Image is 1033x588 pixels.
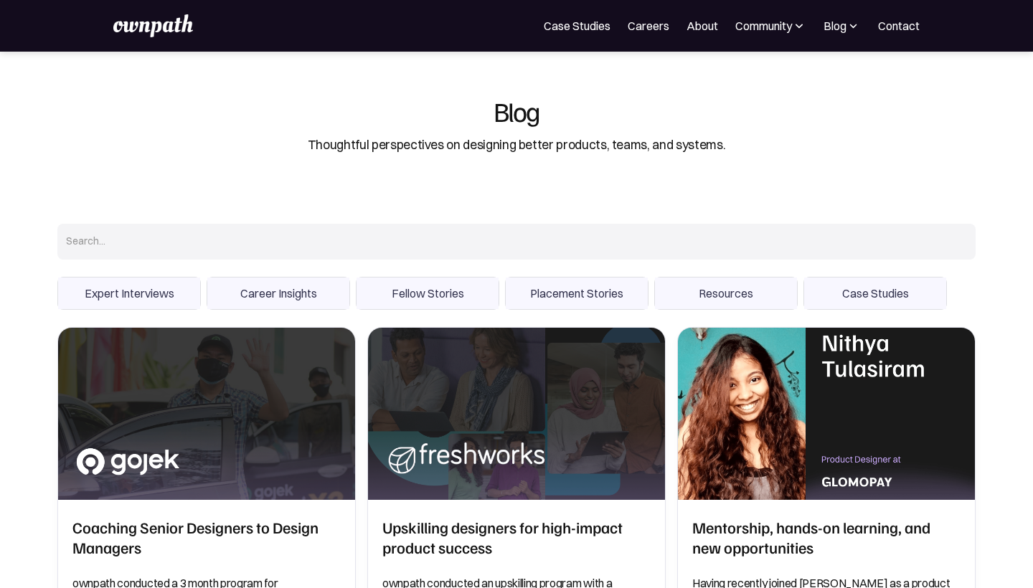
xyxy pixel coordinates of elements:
img: Coaching Senior Designers to Design Managers [58,328,355,500]
span: Placement Stories [506,278,648,309]
h2: Coaching Senior Designers to Design Managers [72,517,341,557]
a: Careers [628,17,669,34]
div: Community [735,17,806,34]
div: 3 of 6 [356,277,499,310]
div: 6 of 6 [803,277,947,310]
a: Contact [878,17,920,34]
h2: Upskilling designers for high-impact product success [382,517,651,557]
span: Resources [655,278,797,309]
div: 1 of 6 [57,277,201,310]
div: Blog [494,98,539,125]
img: Mentorship, hands-on learning, and new opportunities [678,328,975,500]
h2: Mentorship, hands-on learning, and new opportunities [692,517,961,557]
form: Search [57,224,976,310]
a: Case Studies [544,17,610,34]
span: Expert Interviews [58,278,200,309]
div: Blog [824,17,861,34]
div: Community [735,17,792,34]
span: Career Insights [207,278,349,309]
input: Search... [57,224,976,260]
div: 5 of 6 [654,277,798,310]
a: About [687,17,718,34]
div: carousel [57,277,976,310]
div: 4 of 6 [505,277,648,310]
span: Case Studies [804,278,946,309]
div: Thoughtful perspectives on designing better products, teams, and systems. [308,136,725,154]
span: Fellow Stories [357,278,499,309]
img: Upskilling designers for high-impact product success [368,328,665,500]
div: Blog [824,17,846,34]
div: 2 of 6 [207,277,350,310]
